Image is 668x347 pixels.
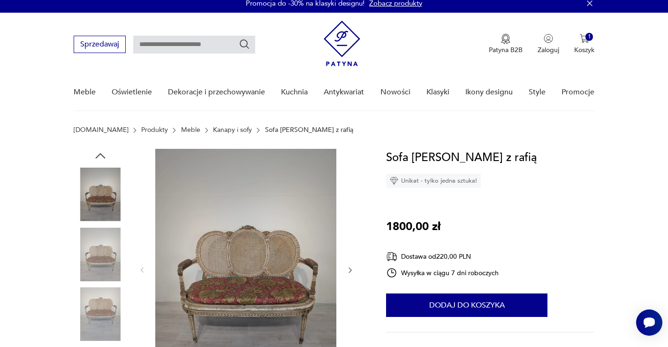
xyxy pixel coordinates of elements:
[74,228,127,281] img: Zdjęcie produktu Sofa Ludwik XVI z rafią
[74,126,129,134] a: [DOMAIN_NAME]
[213,126,252,134] a: Kanapy i sofy
[265,126,353,134] p: Sofa [PERSON_NAME] z rafią
[181,126,200,134] a: Meble
[239,39,250,50] button: Szukaj
[538,34,559,54] button: Zaloguj
[386,149,537,167] h1: Sofa [PERSON_NAME] z rafią
[636,309,662,336] iframe: Smartsupp widget button
[489,46,523,54] p: Patyna B2B
[141,126,168,134] a: Produkty
[426,74,449,110] a: Klasyki
[538,46,559,54] p: Zaloguj
[390,177,398,185] img: Ikona diamentu
[168,74,265,110] a: Dekoracje i przechowywanie
[580,34,589,43] img: Ikona koszyka
[501,34,510,44] img: Ikona medalu
[74,168,127,221] img: Zdjęcie produktu Sofa Ludwik XVI z rafią
[386,251,499,262] div: Dostawa od 220,00 PLN
[324,21,360,66] img: Patyna - sklep z meblami i dekoracjami vintage
[489,34,523,54] button: Patyna B2B
[74,287,127,341] img: Zdjęcie produktu Sofa Ludwik XVI z rafią
[562,74,594,110] a: Promocje
[386,251,397,262] img: Ikona dostawy
[465,74,513,110] a: Ikony designu
[574,46,594,54] p: Koszyk
[324,74,364,110] a: Antykwariat
[489,34,523,54] a: Ikona medaluPatyna B2B
[585,33,593,41] div: 1
[386,218,440,236] p: 1800,00 zł
[386,174,481,188] div: Unikat - tylko jedna sztuka!
[74,74,96,110] a: Meble
[544,34,553,43] img: Ikonka użytkownika
[529,74,546,110] a: Style
[574,34,594,54] button: 1Koszyk
[386,267,499,278] div: Wysyłka w ciągu 7 dni roboczych
[74,36,126,53] button: Sprzedawaj
[386,293,547,317] button: Dodaj do koszyka
[74,42,126,48] a: Sprzedawaj
[281,74,308,110] a: Kuchnia
[380,74,410,110] a: Nowości
[112,74,152,110] a: Oświetlenie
